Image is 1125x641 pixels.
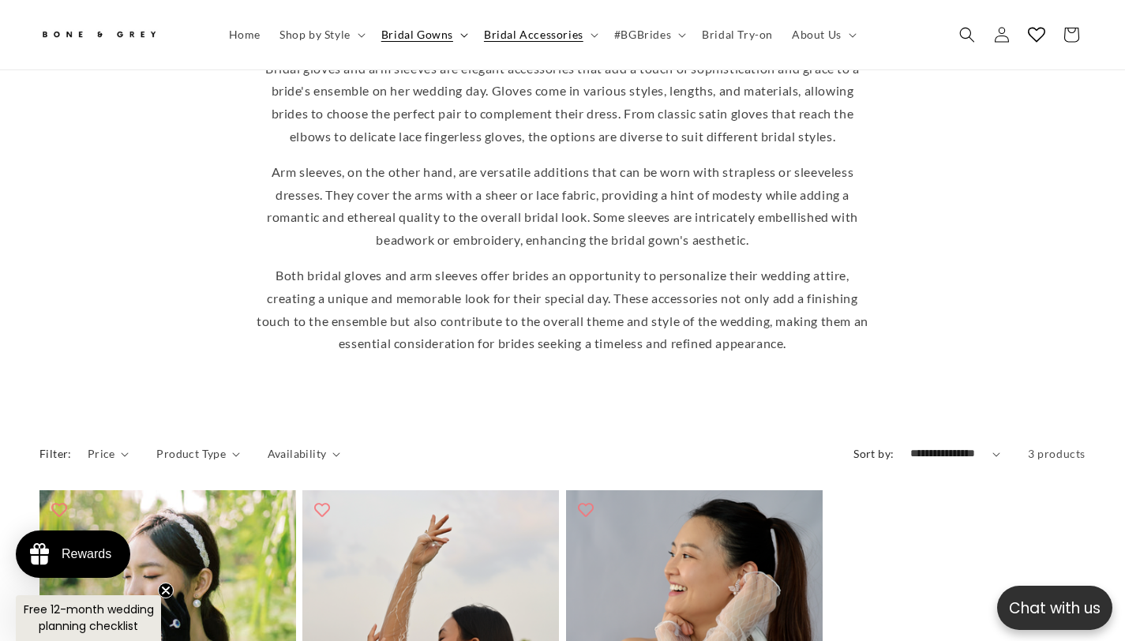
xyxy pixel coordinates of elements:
summary: Bridal Accessories [474,18,605,51]
button: Close teaser [158,583,174,598]
span: Bridal Try-on [702,28,773,42]
summary: #BGBrides [605,18,692,51]
span: Shop by Style [279,28,351,42]
summary: Availability (0 selected) [268,445,340,462]
summary: Bridal Gowns [372,18,474,51]
a: Home [219,18,270,51]
span: Bridal Gowns [381,28,453,42]
a: Bone and Grey Bridal [34,16,204,54]
button: Open chatbox [997,586,1112,630]
span: Home [229,28,261,42]
a: Bridal Try-on [692,18,782,51]
button: Add to wishlist [306,494,338,526]
div: Rewards [62,547,111,561]
summary: Shop by Style [270,18,372,51]
span: Free 12-month wedding planning checklist [24,602,154,634]
span: #BGBrides [614,28,671,42]
summary: Product Type (0 selected) [156,445,239,462]
span: Availability [268,445,327,462]
summary: Search [950,17,984,52]
summary: About Us [782,18,863,51]
span: Bridal Accessories [484,28,583,42]
span: Price [88,445,115,462]
button: Add to wishlist [570,494,602,526]
p: Both bridal gloves and arm sleeves offer brides an opportunity to personalize their wedding attir... [255,264,871,355]
span: Product Type [156,445,226,462]
label: Sort by: [853,447,894,460]
span: 3 products [1028,447,1086,460]
p: Arm sleeves, on the other hand, are versatile additions that can be worn with strapless or sleeve... [255,161,871,252]
button: Add to wishlist [43,494,75,526]
img: Bone and Grey Bridal [39,22,158,48]
div: Free 12-month wedding planning checklistClose teaser [16,595,161,641]
p: Bridal gloves and arm sleeves are elegant accessories that add a touch of sophistication and grac... [255,58,871,148]
h2: Filter: [39,445,72,462]
summary: Price [88,445,129,462]
span: About Us [792,28,842,42]
p: Chat with us [997,597,1112,620]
